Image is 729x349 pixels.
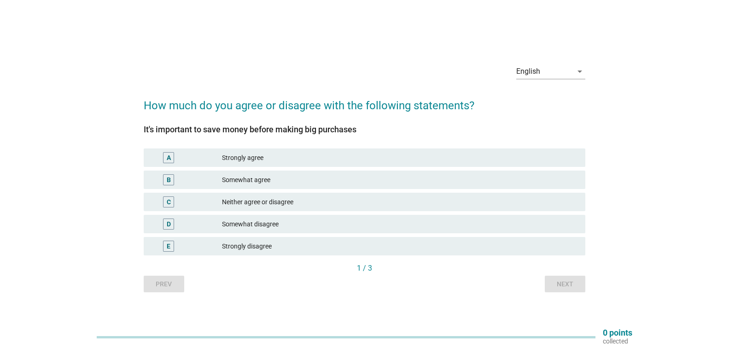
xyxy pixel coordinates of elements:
div: Strongly agree [222,152,578,163]
p: collected [603,337,632,345]
i: arrow_drop_down [574,66,585,77]
div: Somewhat disagree [222,219,578,230]
div: C [167,197,171,207]
div: 1 / 3 [144,263,585,274]
div: E [167,242,170,251]
h2: How much do you agree or disagree with the following statements? [144,88,585,114]
p: 0 points [603,329,632,337]
div: Somewhat agree [222,174,578,185]
div: It's important to save money before making big purchases [144,123,585,136]
div: English [516,67,540,76]
div: A [167,153,171,163]
div: D [167,219,171,229]
div: B [167,175,171,185]
div: Strongly disagree [222,241,578,252]
div: Neither agree or disagree [222,196,578,207]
